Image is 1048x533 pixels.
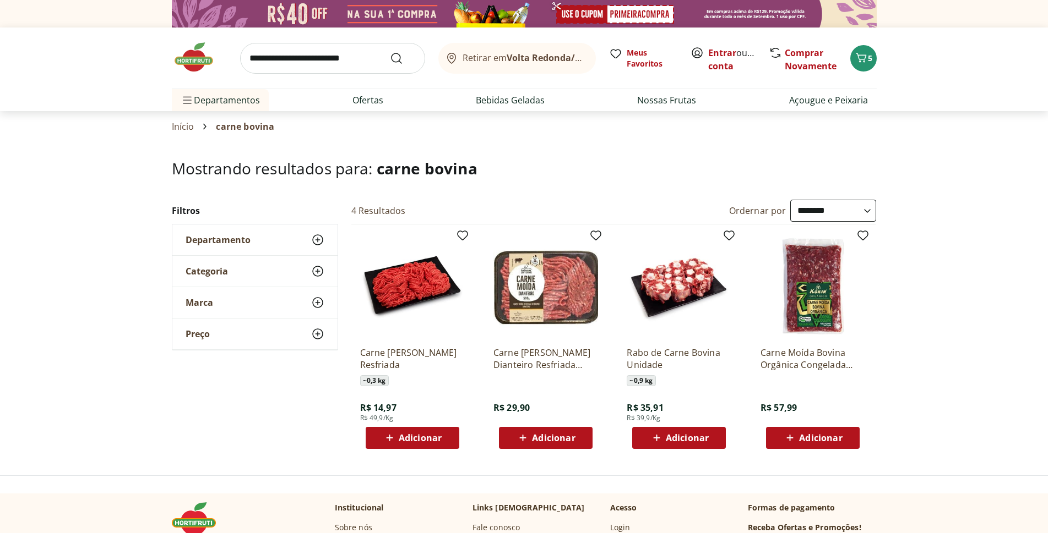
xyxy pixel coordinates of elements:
span: carne bovina [377,158,477,179]
span: R$ 14,97 [360,402,397,414]
button: Menu [181,87,194,113]
span: Adicionar [799,433,842,442]
button: Adicionar [632,427,726,449]
a: Ofertas [352,94,383,107]
label: Ordernar por [729,205,786,217]
button: Adicionar [366,427,459,449]
a: Nossas Frutas [637,94,696,107]
a: Fale conosco [473,522,520,533]
button: Adicionar [766,427,860,449]
span: 5 [868,53,872,63]
p: Formas de pagamento [748,502,877,513]
a: Criar conta [708,47,769,72]
p: Links [DEMOGRAPHIC_DATA] [473,502,585,513]
a: Carne [PERSON_NAME] Dianteiro Resfriada Natural da Terra 500g [493,347,598,371]
a: Carne Moída Bovina Orgânica Congelada Korin 400g [761,347,865,371]
span: ~ 0,9 kg [627,375,655,386]
span: R$ 57,99 [761,402,797,414]
h1: Mostrando resultados para: [172,160,877,177]
button: Departamento [172,224,338,255]
img: Rabo de Carne Bovina Unidade [627,233,731,338]
span: R$ 49,9/Kg [360,414,394,422]
span: Departamentos [181,87,260,113]
span: Adicionar [532,433,575,442]
img: Hortifruti [172,41,227,74]
h2: 4 Resultados [351,205,406,217]
button: Marca [172,287,338,318]
a: Bebidas Geladas [476,94,545,107]
h3: Receba Ofertas e Promoções! [748,522,861,533]
a: Início [172,122,194,131]
img: Carne Moída Bovina Resfriada [360,233,465,338]
button: Submit Search [390,52,416,65]
span: Retirar em [463,53,584,63]
b: Volta Redonda/[GEOGRAPHIC_DATA] [507,52,666,64]
p: Acesso [610,502,637,513]
input: search [240,43,425,74]
img: Carne Moída Bovina Dianteiro Resfriada Natural da Terra 500g [493,233,598,338]
a: Entrar [708,47,736,59]
a: Comprar Novamente [785,47,837,72]
a: Açougue e Peixaria [789,94,868,107]
span: R$ 35,91 [627,402,663,414]
a: Meus Favoritos [609,47,677,69]
span: Adicionar [666,433,709,442]
a: Carne [PERSON_NAME] Resfriada [360,347,465,371]
a: Sobre nós [335,522,372,533]
img: Carne Moída Bovina Orgânica Congelada Korin 400g [761,233,865,338]
span: ou [708,46,757,73]
button: Categoria [172,256,338,287]
h2: Filtros [172,200,338,222]
span: Categoria [186,266,228,277]
p: Institucional [335,502,384,513]
button: Preço [172,318,338,349]
span: Adicionar [399,433,442,442]
span: Departamento [186,234,251,245]
span: carne bovina [216,122,274,131]
button: Adicionar [499,427,593,449]
button: Carrinho [850,45,877,72]
span: R$ 29,90 [493,402,530,414]
span: ~ 0,3 kg [360,375,389,386]
span: Marca [186,297,213,308]
span: Preço [186,328,210,339]
span: Meus Favoritos [627,47,677,69]
a: Login [610,522,631,533]
a: Rabo de Carne Bovina Unidade [627,347,731,371]
button: Retirar emVolta Redonda/[GEOGRAPHIC_DATA] [438,43,596,74]
span: R$ 39,9/Kg [627,414,660,422]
